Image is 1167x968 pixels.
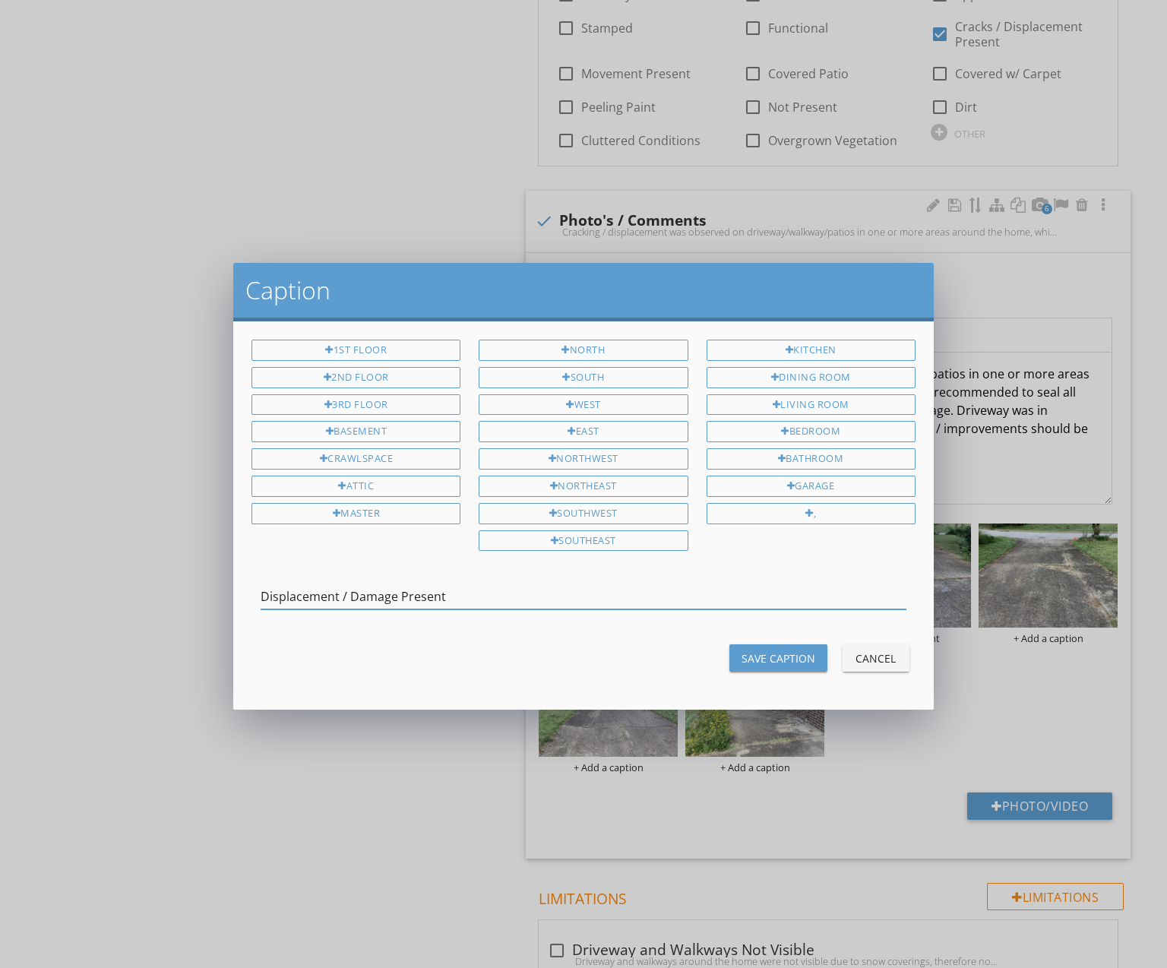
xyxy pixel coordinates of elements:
[843,644,909,672] button: Cancel
[707,367,916,388] div: Dining Room
[479,530,688,552] div: Southeast
[707,476,916,497] div: Garage
[479,367,688,388] div: South
[251,476,460,497] div: Attic
[251,503,460,524] div: Master
[479,340,688,361] div: North
[251,448,460,470] div: Crawlspace
[245,275,922,305] h2: Caption
[707,421,916,442] div: Bedroom
[707,394,916,416] div: Living Room
[855,650,897,666] div: Cancel
[251,340,460,361] div: 1st Floor
[707,340,916,361] div: Kitchen
[251,394,460,416] div: 3rd Floor
[707,448,916,470] div: Bathroom
[479,503,688,524] div: Southwest
[479,421,688,442] div: East
[251,367,460,388] div: 2nd Floor
[251,421,460,442] div: Basement
[479,448,688,470] div: Northwest
[729,644,827,672] button: Save Caption
[707,503,916,524] div: ,
[479,394,688,416] div: West
[261,584,906,609] input: Enter a caption
[479,476,688,497] div: Northeast
[742,650,815,666] div: Save Caption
